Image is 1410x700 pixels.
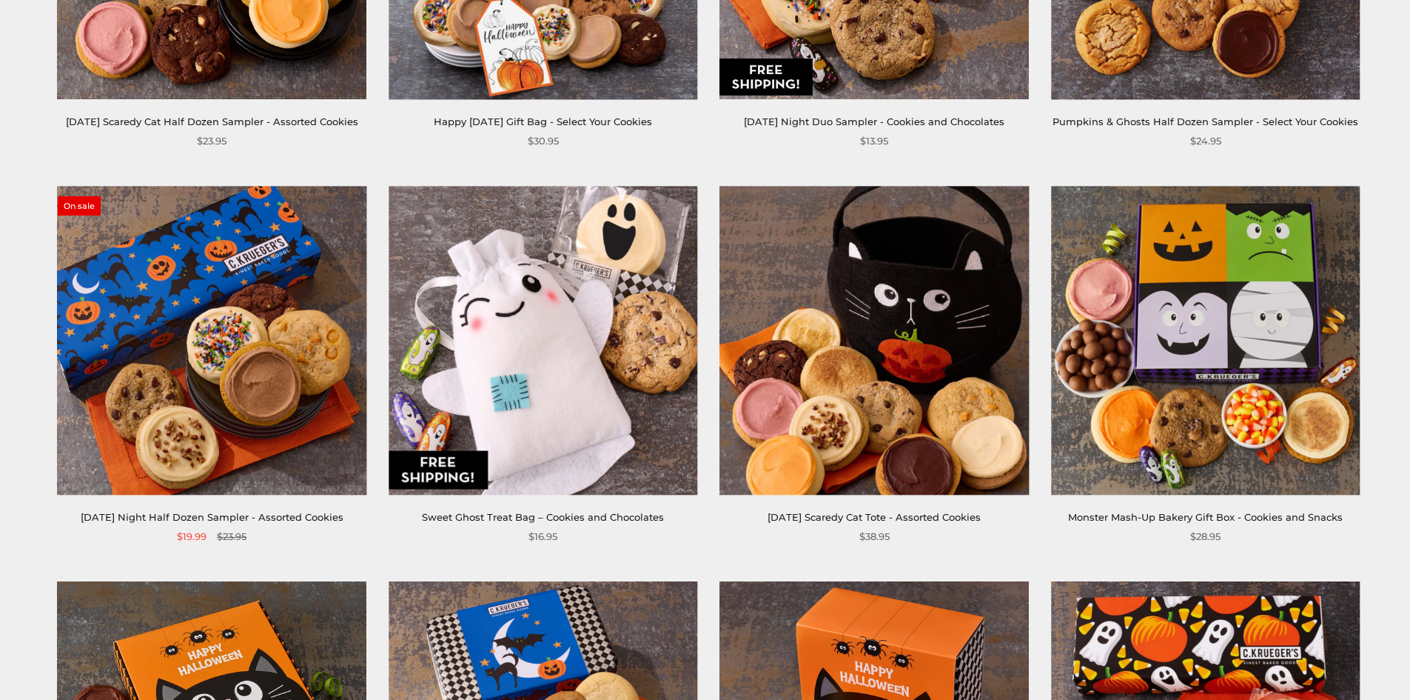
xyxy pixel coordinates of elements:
span: $23.95 [217,529,246,544]
img: Monster Mash-Up Bakery Gift Box - Cookies and Snacks [1051,186,1360,495]
span: $28.95 [1190,529,1221,544]
a: Monster Mash-Up Bakery Gift Box - Cookies and Snacks [1068,511,1343,523]
span: $13.95 [860,133,888,149]
a: [DATE] Scaredy Cat Half Dozen Sampler - Assorted Cookies [66,116,358,127]
a: [DATE] Night Duo Sampler - Cookies and Chocolates [744,116,1004,127]
a: Happy [DATE] Gift Bag - Select Your Cookies [434,116,652,127]
span: On sale [58,196,101,216]
span: $30.95 [528,133,559,149]
a: [DATE] Night Half Dozen Sampler - Assorted Cookies [81,511,343,523]
span: $23.95 [197,133,226,149]
span: $19.99 [177,529,207,544]
span: $38.95 [859,529,890,544]
iframe: Sign Up via Text for Offers [12,644,153,688]
img: Sweet Ghost Treat Bag – Cookies and Chocolates [389,186,697,495]
span: $24.95 [1190,133,1221,149]
span: $16.95 [528,529,557,544]
img: Halloween Scaredy Cat Tote - Assorted Cookies [720,186,1029,495]
a: Pumpkins & Ghosts Half Dozen Sampler - Select Your Cookies [1053,116,1358,127]
a: [DATE] Scaredy Cat Tote - Assorted Cookies [768,511,981,523]
img: Halloween Night Half Dozen Sampler - Assorted Cookies [58,186,366,495]
a: Sweet Ghost Treat Bag – Cookies and Chocolates [422,511,664,523]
